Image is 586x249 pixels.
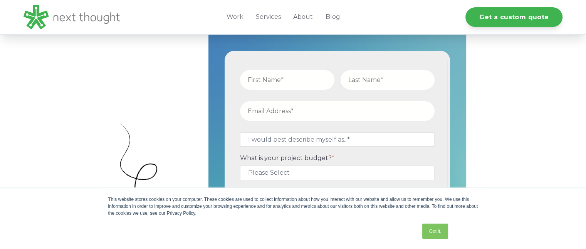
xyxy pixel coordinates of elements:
[108,196,478,217] div: This website stores cookies on your computer. These cookies are used to collect information about...
[465,7,562,27] a: Get a custom quote
[120,123,200,235] img: Big curly arrow
[240,101,435,121] input: Email Address*
[422,224,448,239] a: Got it.
[240,154,332,162] span: What is your project budget?
[341,70,435,90] input: Last Name*
[240,70,334,90] input: First Name*
[24,5,120,29] img: LG - NextThought Logo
